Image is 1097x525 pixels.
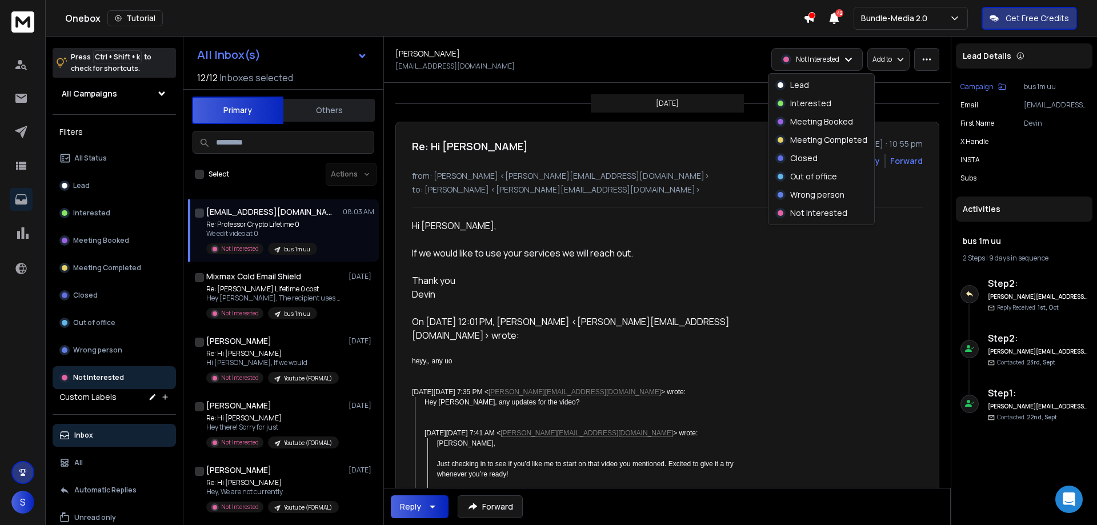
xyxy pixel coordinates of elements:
[395,62,515,71] p: [EMAIL_ADDRESS][DOMAIN_NAME]
[956,197,1092,222] div: Activities
[11,491,34,514] span: S
[997,303,1059,312] p: Reply Received
[107,10,163,26] button: Tutorial
[284,439,332,447] p: Youtube (FORMAL)
[74,154,107,163] p: All Status
[796,55,839,64] p: Not Interested
[412,170,923,182] p: from: [PERSON_NAME] <[PERSON_NAME][EMAIL_ADDRESS][DOMAIN_NAME]>
[501,429,673,437] a: [PERSON_NAME][EMAIL_ADDRESS][DOMAIN_NAME]
[960,119,994,128] p: First Name
[192,97,283,124] button: Primary
[206,487,339,496] p: Hey, We are not currently
[960,137,988,146] p: X Handle
[73,263,141,272] p: Meeting Completed
[349,466,374,475] p: [DATE]
[960,174,976,183] p: Subs
[74,431,93,440] p: Inbox
[206,423,339,432] p: Hey there! Sorry for just
[872,55,892,64] p: Add to
[989,253,1048,263] span: 9 days in sequence
[65,10,803,26] div: Onebox
[790,116,853,127] p: Meeting Booked
[1024,101,1088,110] p: [EMAIL_ADDRESS][DOMAIN_NAME]
[412,246,746,260] div: If we would like to use your services we will reach out.
[71,51,151,74] p: Press to check for shortcuts.
[349,401,374,410] p: [DATE]
[349,336,374,346] p: [DATE]
[53,124,176,140] h3: Filters
[74,458,83,467] p: All
[960,101,978,110] p: Email
[412,356,746,366] div: heyy,, any uo
[988,386,1088,400] h6: Step 1 :
[988,292,1088,301] h6: [PERSON_NAME][EMAIL_ADDRESS][DOMAIN_NAME]
[412,184,923,195] p: to: [PERSON_NAME] <[PERSON_NAME][EMAIL_ADDRESS][DOMAIN_NAME]>
[197,49,261,61] h1: All Inbox(s)
[963,50,1011,62] p: Lead Details
[206,414,339,423] p: Re: Hi [PERSON_NAME]
[73,346,122,355] p: Wrong person
[790,171,837,182] p: Out of office
[59,391,117,403] h3: Custom Labels
[425,397,746,407] div: Hey [PERSON_NAME], any updates for the video?
[343,207,374,217] p: 08:03 AM
[1038,303,1059,311] span: 1st, Oct
[1027,358,1055,366] span: 23rd, Sept
[790,134,867,146] p: Meeting Completed
[890,155,923,167] div: Forward
[963,253,985,263] span: 2 Steps
[960,82,994,91] p: Campaign
[209,170,229,179] label: Select
[988,402,1088,411] h6: [PERSON_NAME][EMAIL_ADDRESS][DOMAIN_NAME]
[835,9,843,17] span: 42
[283,98,375,123] button: Others
[1024,119,1088,128] p: Devin
[206,271,301,282] h1: Mixmax Cold Email Shield
[62,88,117,99] h1: All Campaigns
[284,310,310,318] p: bus 1m uu
[856,138,923,150] p: [DATE] : 10:55 pm
[963,254,1086,263] div: |
[997,413,1057,422] p: Contacted
[206,294,343,303] p: Hey [PERSON_NAME], The recipient uses Mixmax
[206,220,317,229] p: Re: Professor Crypto Lifetime 0
[656,99,679,108] p: [DATE]
[458,495,523,518] button: Forward
[73,236,129,245] p: Meeting Booked
[221,245,259,253] p: Not Interested
[412,274,746,287] div: Thank you
[425,428,746,438] div: [DATE][DATE] 7:41 AM < > wrote:
[861,13,932,24] p: Bundle-Media 2.0
[1006,13,1069,24] p: Get Free Credits
[284,374,332,383] p: Youtube (FORMAL)
[1027,413,1057,421] span: 22nd, Sept
[206,464,271,476] h1: [PERSON_NAME]
[790,207,847,219] p: Not Interested
[1055,486,1083,513] div: Open Intercom Messenger
[221,503,259,511] p: Not Interested
[73,291,98,300] p: Closed
[206,335,271,347] h1: [PERSON_NAME]
[997,358,1055,367] p: Contacted
[349,272,374,281] p: [DATE]
[960,155,980,165] p: INSTA
[988,276,1088,290] h6: Step 2 :
[93,50,142,63] span: Ctrl + Shift + k
[206,478,339,487] p: Re: Hi [PERSON_NAME]
[412,387,746,397] div: [DATE][DATE] 7:35 PM < > wrote:
[206,229,317,238] p: We edit video at 0
[221,438,259,447] p: Not Interested
[73,373,124,382] p: Not Interested
[73,209,110,218] p: Interested
[790,98,831,109] p: Interested
[73,181,90,190] p: Lead
[284,245,310,254] p: bus 1m uu
[790,79,809,91] p: Lead
[73,318,115,327] p: Out of office
[988,331,1088,345] h6: Step 2 :
[284,503,332,512] p: Youtube (FORMAL)
[400,501,421,512] div: Reply
[206,284,343,294] p: Re: [PERSON_NAME] Lifetime 0 cost
[1024,82,1088,91] p: bus 1m uu
[206,358,339,367] p: Hi [PERSON_NAME], If we would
